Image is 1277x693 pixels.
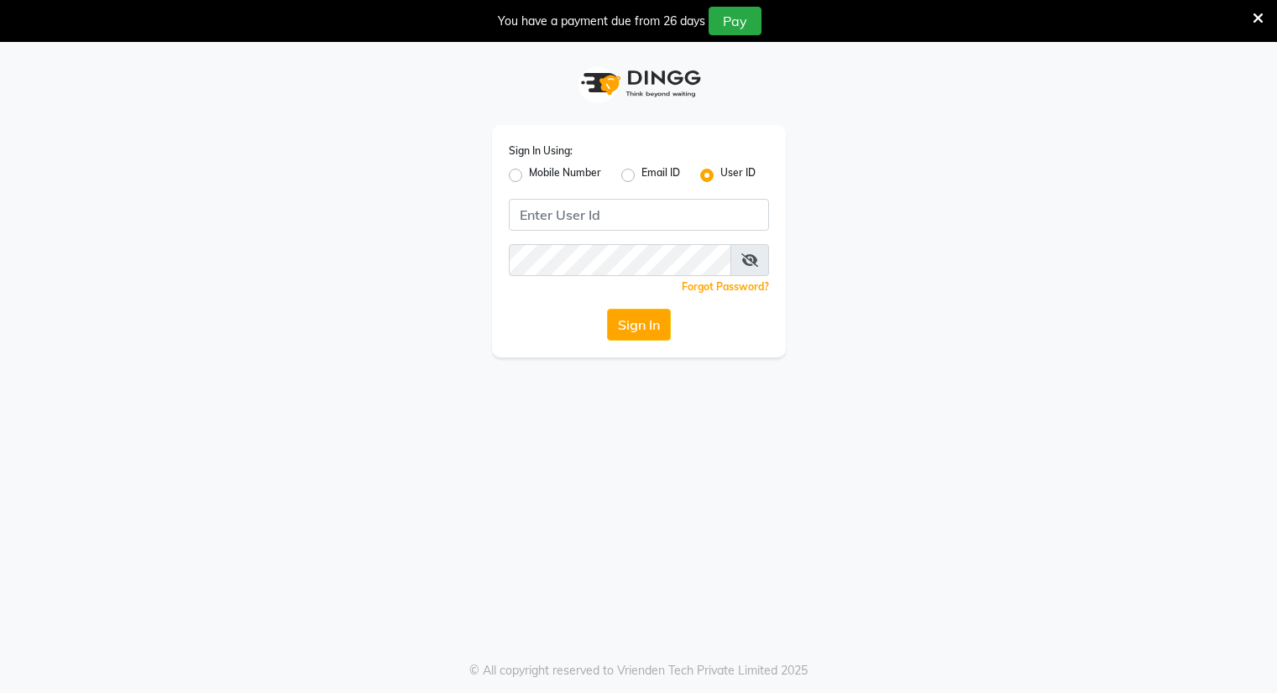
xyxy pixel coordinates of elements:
a: Forgot Password? [682,280,769,293]
label: User ID [720,165,756,185]
label: Sign In Using: [509,143,573,159]
input: Username [509,199,769,231]
div: You have a payment due from 26 days [498,13,705,30]
button: Pay [709,7,761,35]
button: Sign In [607,309,671,341]
label: Mobile Number [529,165,601,185]
label: Email ID [641,165,680,185]
input: Username [509,244,731,276]
img: logo1.svg [572,59,706,108]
